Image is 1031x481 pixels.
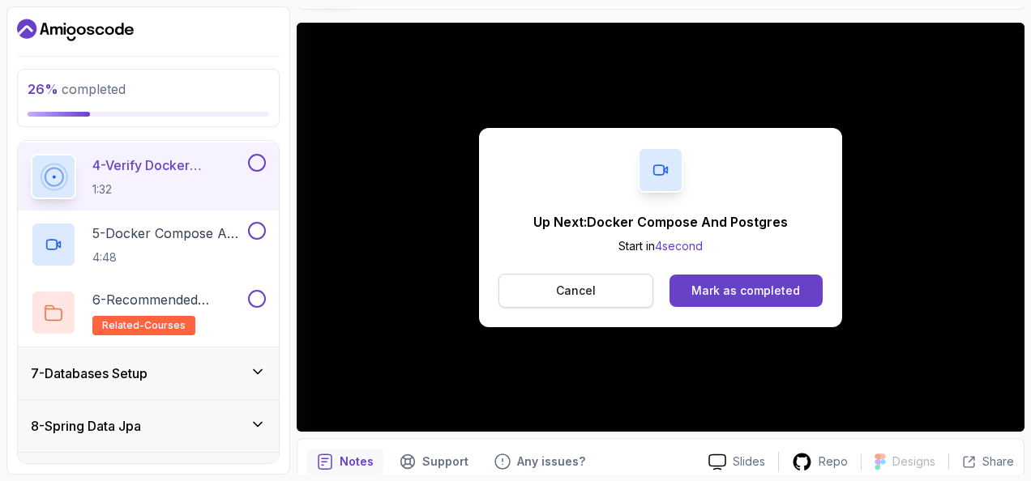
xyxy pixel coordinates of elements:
p: Any issues? [517,453,585,470]
button: notes button [307,449,383,475]
button: 8-Spring Data Jpa [18,400,279,452]
button: 4-Verify Docker Installation1:32 [31,154,266,199]
button: Support button [390,449,478,475]
p: Slides [733,453,765,470]
button: Cancel [498,274,653,308]
span: completed [28,81,126,97]
button: 6-Recommended Coursesrelated-courses [31,290,266,335]
div: Mark as completed [691,283,800,299]
p: Designs [892,453,935,470]
p: 6 - Recommended Courses [92,290,245,309]
p: Notes [340,453,374,470]
button: 5-Docker Compose And Postgres4:48 [31,222,266,267]
a: Slides [695,453,778,470]
h3: 8 - Spring Data Jpa [31,416,141,436]
p: Start in [533,238,788,254]
h3: 7 - Databases Setup [31,364,148,383]
p: Cancel [556,283,596,299]
p: 1:32 [92,181,245,198]
p: 4 - Verify Docker Installation [92,155,245,175]
p: Share [982,453,1014,470]
iframe: 4 - Verify Docker Installation [297,23,1025,432]
button: Mark as completed [670,275,823,307]
a: Repo [779,452,861,472]
p: 5 - Docker Compose And Postgres [92,223,245,243]
span: 4 second [655,239,703,253]
p: Support [422,453,468,470]
button: Feedback button [485,449,595,475]
span: 26 % [28,81,58,97]
a: Dashboard [17,17,134,43]
p: 4:48 [92,249,245,266]
p: Repo [819,453,848,470]
button: 7-Databases Setup [18,347,279,399]
button: Share [948,453,1014,470]
span: related-courses [102,319,186,332]
p: Up Next: Docker Compose And Postgres [533,212,788,232]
